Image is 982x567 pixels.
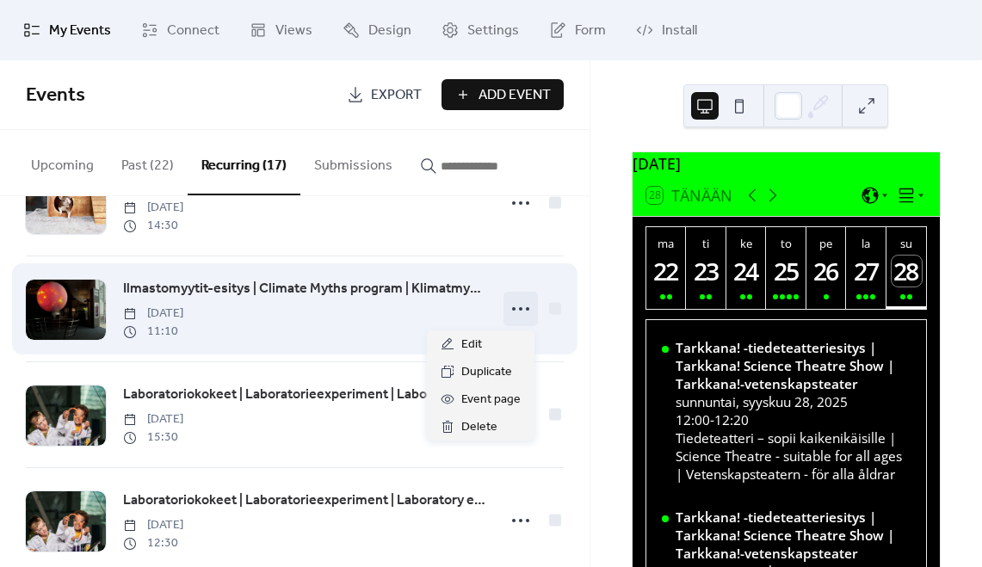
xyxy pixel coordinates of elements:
a: Views [237,7,325,53]
a: Design [330,7,424,53]
span: Settings [467,21,519,41]
button: ma22 [646,227,686,309]
span: - [710,411,714,429]
div: sunnuntai, syyskuu 28, 2025 [676,393,910,411]
div: su [892,236,921,251]
span: 12:00 [676,411,710,429]
span: 11:10 [123,323,183,341]
button: to25 [766,227,806,309]
div: 27 [851,256,882,287]
span: 12:20 [714,411,749,429]
a: Form [536,7,619,53]
span: 14:30 [123,217,183,235]
span: 15:30 [123,428,183,447]
button: Add Event [442,79,564,110]
a: Laboratoriokokeet | Laboratorieexperiment | Laboratory experiments [123,490,485,512]
div: la [851,236,880,251]
span: Duplicate [461,362,512,383]
span: Delete [461,417,497,438]
div: to [771,236,800,251]
div: 23 [691,256,722,287]
button: ti23 [686,227,726,309]
span: Connect [167,21,219,41]
span: Views [275,21,312,41]
button: Past (22) [108,130,188,194]
button: Upcoming [17,130,108,194]
span: Laboratoriokokeet | Laboratorieexperiment | Laboratory experiments [123,385,485,405]
span: Form [575,21,606,41]
button: pe26 [806,227,846,309]
span: Add Event [479,85,551,106]
span: Edit [461,335,482,355]
a: Connect [128,7,232,53]
span: Event page [461,390,521,410]
div: ke [732,236,761,251]
div: ma [652,236,681,251]
span: Laboratoriokokeet | Laboratorieexperiment | Laboratory experiments [123,490,485,511]
a: Settings [429,7,532,53]
a: My Events [10,7,124,53]
a: Install [623,7,710,53]
span: [DATE] [123,516,183,534]
span: Design [368,21,411,41]
a: Export [334,79,435,110]
div: 25 [771,256,802,287]
div: ti [691,236,720,251]
button: Recurring (17) [188,130,300,195]
span: Install [662,21,697,41]
div: Tiedeteatteri – sopii kaikenikäisille | Science Theatre - suitable for all ages | Vetenskapsteate... [676,429,910,484]
div: Tarkkana! -tiedeteatteriesitys | Tarkkana! Science Theatre Show | Tarkkana!-vetenskapsteater [676,508,910,563]
span: 12:30 [123,534,183,552]
button: Submissions [300,130,406,194]
button: ke24 [726,227,766,309]
div: [DATE] [633,152,940,175]
div: Tarkkana! -tiedeteatteriesitys | Tarkkana! Science Theatre Show | Tarkkana!-vetenskapsteater [676,339,910,393]
div: 22 [652,256,682,287]
a: Ilmastomyytit-esitys | Climate Myths program | Klimatmyter-programmet [123,278,485,300]
span: [DATE] [123,199,183,217]
button: su28 [886,227,926,309]
span: Events [26,77,85,114]
div: 24 [732,256,763,287]
div: 28 [892,256,923,287]
div: 26 [812,256,843,287]
span: [DATE] [123,305,183,323]
a: Laboratoriokokeet | Laboratorieexperiment | Laboratory experiments [123,384,485,406]
span: Ilmastomyytit-esitys | Climate Myths program | Klimatmyter-programmet [123,279,485,299]
span: My Events [49,21,111,41]
span: [DATE] [123,410,183,428]
span: Export [371,85,422,106]
div: pe [812,236,841,251]
button: la27 [846,227,886,309]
